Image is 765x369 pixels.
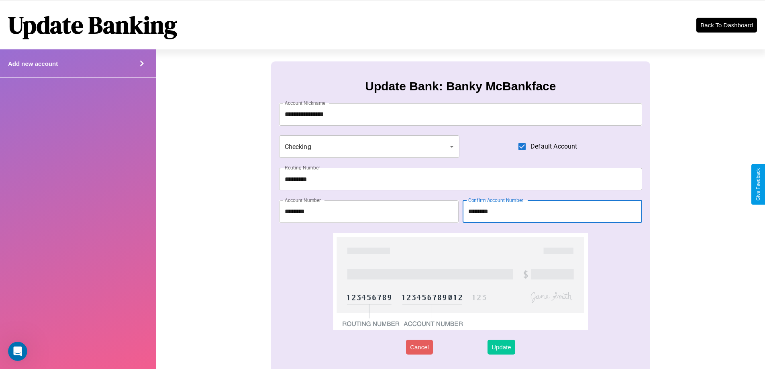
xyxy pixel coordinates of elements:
button: Cancel [406,340,433,355]
span: Default Account [530,142,577,151]
h4: Add new account [8,60,58,67]
img: check [333,233,588,330]
iframe: Intercom live chat [8,342,27,361]
label: Confirm Account Number [468,197,523,204]
h1: Update Banking [8,8,177,41]
h3: Update Bank: Banky McBankface [365,80,556,93]
button: Update [488,340,515,355]
label: Account Number [285,197,321,204]
button: Back To Dashboard [696,18,757,33]
label: Account Nickname [285,100,326,106]
div: Give Feedback [755,168,761,201]
label: Routing Number [285,164,320,171]
div: Checking [279,135,460,158]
